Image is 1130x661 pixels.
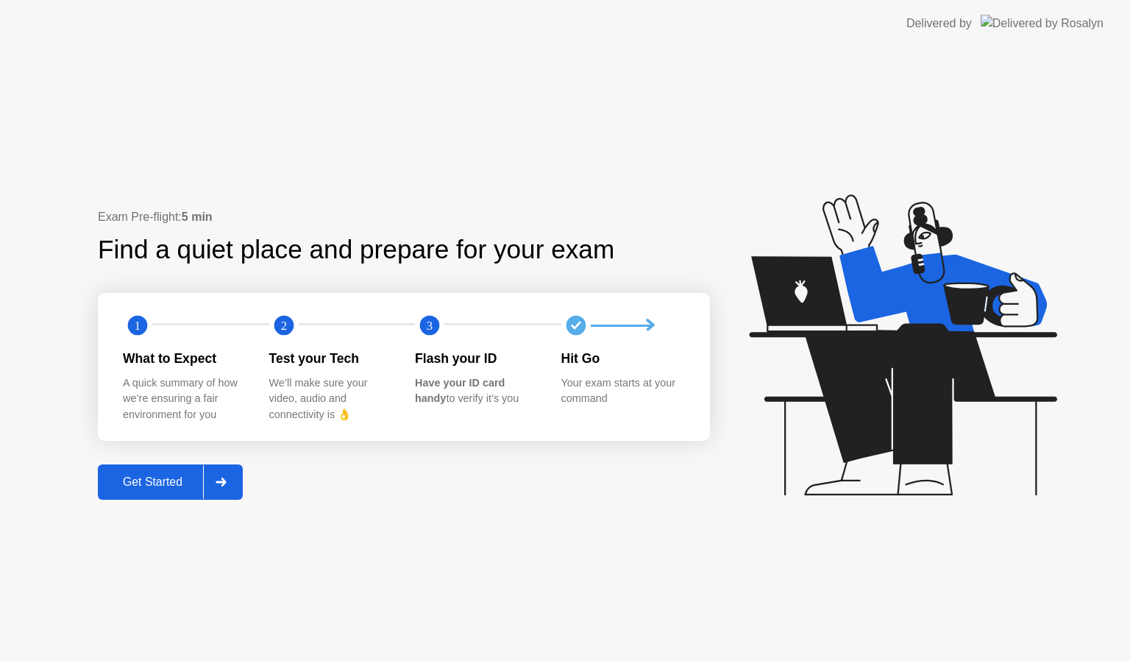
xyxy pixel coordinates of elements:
img: Delivered by Rosalyn [981,15,1104,32]
text: 3 [427,319,433,333]
text: 1 [135,319,141,333]
div: Find a quiet place and prepare for your exam [98,230,616,269]
div: Your exam starts at your command [561,375,684,407]
div: We’ll make sure your video, audio and connectivity is 👌 [269,375,392,423]
b: Have your ID card handy [415,377,505,405]
div: Flash your ID [415,349,538,368]
div: to verify it’s you [415,375,538,407]
button: Get Started [98,464,243,500]
div: Hit Go [561,349,684,368]
b: 5 min [182,211,213,223]
div: Exam Pre-flight: [98,208,710,226]
div: Get Started [102,476,203,489]
text: 2 [280,319,286,333]
div: What to Expect [123,349,246,368]
div: Test your Tech [269,349,392,368]
div: Delivered by [906,15,972,32]
div: A quick summary of how we’re ensuring a fair environment for you [123,375,246,423]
